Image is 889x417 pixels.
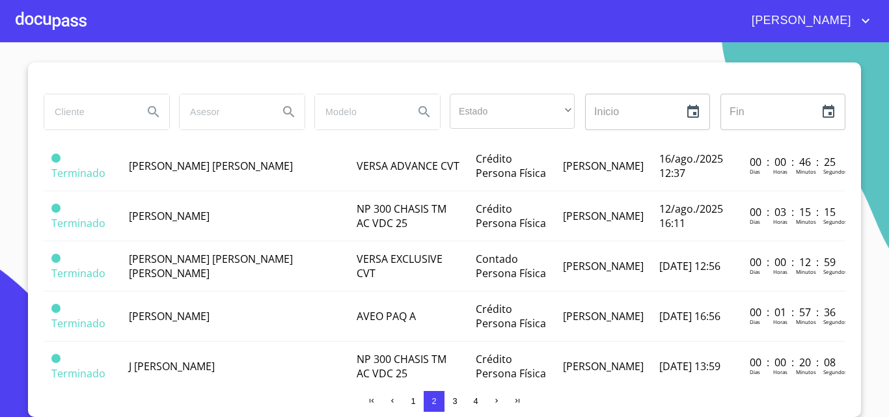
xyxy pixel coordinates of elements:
[823,268,847,275] p: Segundos
[431,396,436,406] span: 2
[773,268,787,275] p: Horas
[315,94,403,129] input: search
[357,252,443,280] span: VERSA EXCLUSIVE CVT
[138,96,169,128] button: Search
[51,366,105,381] span: Terminado
[444,391,465,412] button: 3
[659,259,720,273] span: [DATE] 12:56
[403,391,424,412] button: 1
[796,168,816,175] p: Minutos
[563,159,644,173] span: [PERSON_NAME]
[563,259,644,273] span: [PERSON_NAME]
[773,218,787,225] p: Horas
[273,96,305,128] button: Search
[129,309,210,323] span: [PERSON_NAME]
[750,218,760,225] p: Dias
[51,166,105,180] span: Terminado
[659,152,723,180] span: 16/ago./2025 12:37
[563,209,644,223] span: [PERSON_NAME]
[357,202,446,230] span: NP 300 CHASIS TM AC VDC 25
[476,352,546,381] span: Crédito Persona Física
[823,368,847,375] p: Segundos
[476,202,546,230] span: Crédito Persona Física
[750,268,760,275] p: Dias
[750,205,838,219] p: 00 : 03 : 15 : 15
[51,304,61,313] span: Terminado
[357,352,446,381] span: NP 300 CHASIS TM AC VDC 25
[51,216,105,230] span: Terminado
[411,396,415,406] span: 1
[476,152,546,180] span: Crédito Persona Física
[773,318,787,325] p: Horas
[750,368,760,375] p: Dias
[659,202,723,230] span: 12/ago./2025 16:11
[51,154,61,163] span: Terminado
[796,318,816,325] p: Minutos
[129,359,215,373] span: J [PERSON_NAME]
[796,218,816,225] p: Minutos
[51,266,105,280] span: Terminado
[750,168,760,175] p: Dias
[823,168,847,175] p: Segundos
[796,368,816,375] p: Minutos
[773,168,787,175] p: Horas
[51,254,61,263] span: Terminado
[51,354,61,363] span: Terminado
[742,10,858,31] span: [PERSON_NAME]
[823,218,847,225] p: Segundos
[465,391,486,412] button: 4
[129,159,293,173] span: [PERSON_NAME] [PERSON_NAME]
[742,10,873,31] button: account of current user
[129,209,210,223] span: [PERSON_NAME]
[476,302,546,330] span: Crédito Persona Física
[773,368,787,375] p: Horas
[659,359,720,373] span: [DATE] 13:59
[659,309,720,323] span: [DATE] 16:56
[796,268,816,275] p: Minutos
[563,359,644,373] span: [PERSON_NAME]
[750,255,838,269] p: 00 : 00 : 12 : 59
[750,155,838,169] p: 00 : 00 : 46 : 25
[424,391,444,412] button: 2
[129,252,293,280] span: [PERSON_NAME] [PERSON_NAME] [PERSON_NAME]
[180,94,268,129] input: search
[51,316,105,330] span: Terminado
[450,94,575,129] div: ​
[51,204,61,213] span: Terminado
[750,305,838,319] p: 00 : 01 : 57 : 36
[452,396,457,406] span: 3
[823,318,847,325] p: Segundos
[476,252,546,280] span: Contado Persona Física
[44,94,133,129] input: search
[750,355,838,370] p: 00 : 00 : 20 : 08
[473,396,478,406] span: 4
[357,159,459,173] span: VERSA ADVANCE CVT
[563,309,644,323] span: [PERSON_NAME]
[409,96,440,128] button: Search
[357,309,416,323] span: AVEO PAQ A
[750,318,760,325] p: Dias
